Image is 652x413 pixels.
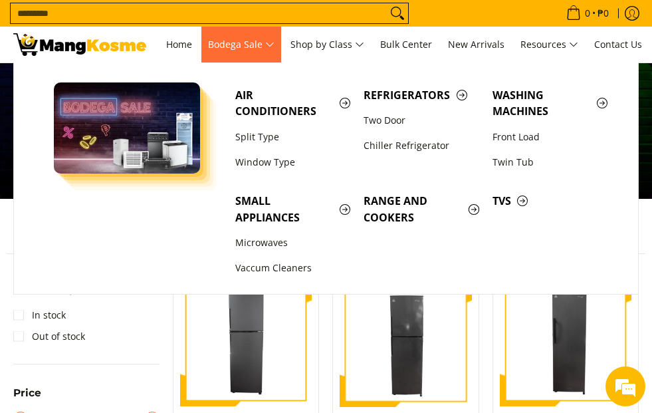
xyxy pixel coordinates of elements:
[235,193,350,226] span: Small Appliances
[380,38,432,51] span: Bulk Center
[160,27,199,63] a: Home
[486,188,614,213] a: TVs
[229,150,357,175] a: Window Type
[562,6,613,21] span: •
[284,27,371,63] a: Shop by Class
[13,33,146,56] img: Class C Home &amp; Business Appliances: Up to 70% Off l Mang Kosme
[448,38,504,51] span: New Arrivals
[357,133,485,158] a: Chiller Refrigerator
[340,275,471,406] img: Condura 8.5 Cu. Ft. Two-Door Direct Cool Manual Defrost Inverter Refrigerator, CTD800MNI-A (Class C)
[208,37,274,53] span: Bodega Sale
[387,3,408,23] button: Search
[486,124,614,150] a: Front Load
[13,305,66,326] a: In stock
[357,108,485,133] a: Two Door
[500,275,631,406] img: Condura 9 Cu. Ft. Negosyo Upright Freezer, Manual Inverter Refrigerator, Iron Gray, CUF1000MNI-A ...
[583,9,592,18] span: 0
[374,27,439,63] a: Bulk Center
[492,87,607,120] span: Washing Machines
[357,188,485,230] a: Range and Cookers
[54,82,200,174] img: Bodega Sale
[229,188,357,230] a: Small Appliances
[492,193,607,209] span: TVs
[486,82,614,124] a: Washing Machines
[290,37,364,53] span: Shop by Class
[364,87,479,104] span: Refrigerators
[229,230,357,255] a: Microwaves
[201,27,281,63] a: Bodega Sale
[594,38,642,51] span: Contact Us
[596,9,611,18] span: ₱0
[364,193,479,226] span: Range and Cookers
[357,82,485,108] a: Refrigerators
[13,388,41,398] span: Price
[588,27,649,63] a: Contact Us
[160,27,649,63] nav: Main Menu
[520,37,578,53] span: Resources
[166,38,192,51] span: Home
[77,122,183,257] span: We're online!
[7,273,253,320] textarea: Type your message and hit 'Enter'
[229,124,357,150] a: Split Type
[235,87,350,120] span: Air Conditioners
[218,7,250,39] div: Minimize live chat window
[229,82,357,124] a: Air Conditioners
[229,255,357,281] a: Vaccum Cleaners
[514,27,585,63] a: Resources
[13,326,85,347] a: Out of stock
[13,388,41,408] summary: Open
[441,27,511,63] a: New Arrivals
[69,74,223,92] div: Chat with us now
[486,150,614,175] a: Twin Tub
[180,275,312,406] img: Condura 10.1 Cu.Ft. Direct Cool TD Manual Inverter Refrigerator, Midnight Sapphire CTD102MNi (Cla...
